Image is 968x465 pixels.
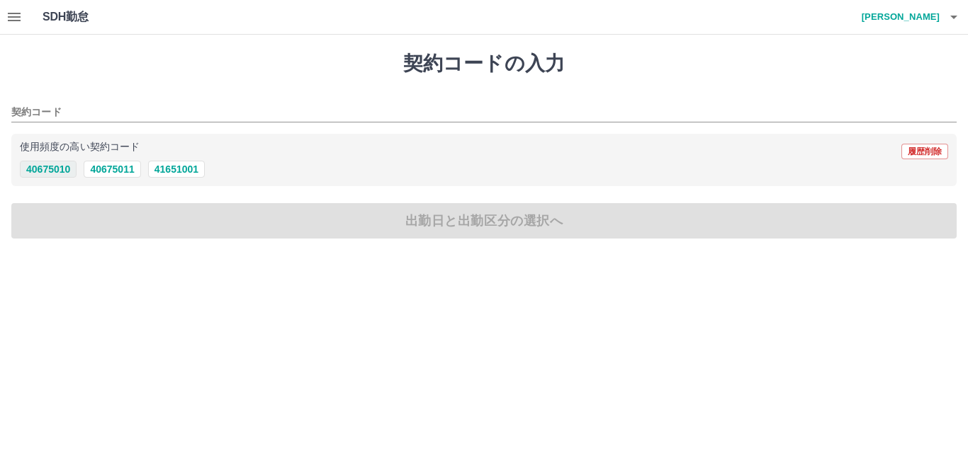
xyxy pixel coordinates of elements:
[148,161,205,178] button: 41651001
[20,142,140,152] p: 使用頻度の高い契約コード
[901,144,948,159] button: 履歴削除
[11,52,957,76] h1: 契約コードの入力
[20,161,77,178] button: 40675010
[84,161,140,178] button: 40675011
